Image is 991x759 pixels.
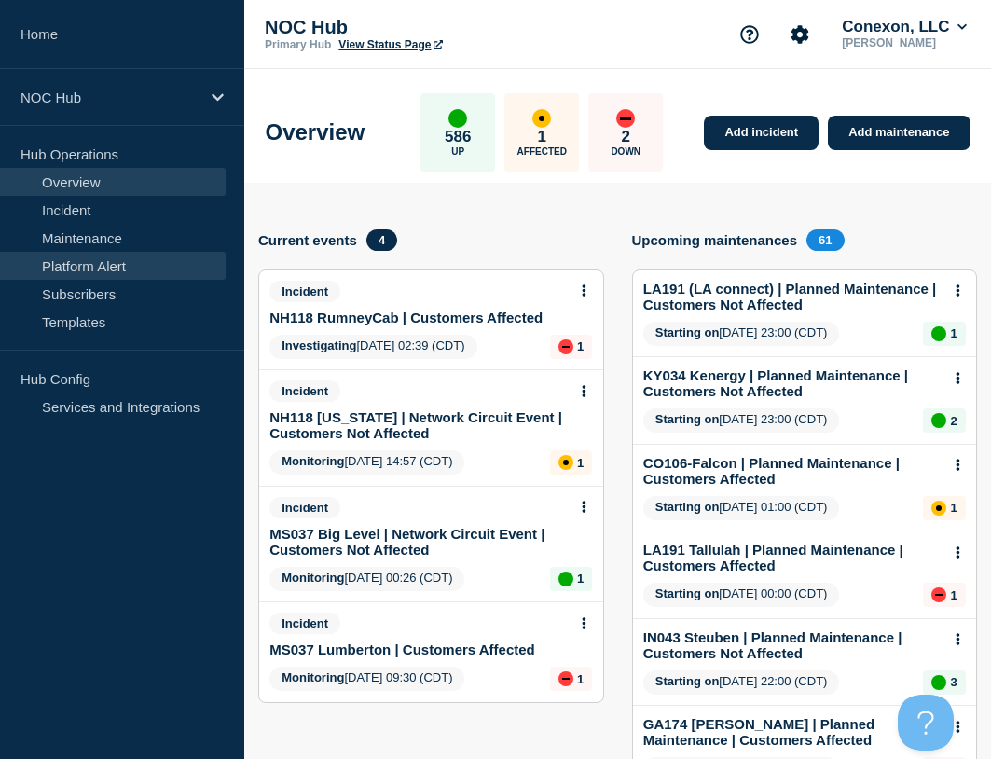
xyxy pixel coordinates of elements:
[282,338,356,352] span: Investigating
[950,414,957,428] p: 2
[269,335,476,359] span: [DATE] 02:39 (CDT)
[838,18,970,36] button: Conexon, LLC
[838,36,970,49] p: [PERSON_NAME]
[643,455,941,487] a: CO106-Falcon | Planned Maintenance | Customers Affected
[655,325,720,339] span: Starting on
[538,128,546,146] p: 1
[655,412,720,426] span: Starting on
[282,454,344,468] span: Monitoring
[655,674,720,688] span: Starting on
[931,326,946,341] div: up
[643,496,840,520] span: [DATE] 01:00 (CDT)
[532,109,551,128] div: affected
[950,675,957,689] p: 3
[806,229,844,251] span: 61
[704,116,819,150] a: Add incident
[558,339,573,354] div: down
[643,281,941,312] a: LA191 (LA connect) | Planned Maintenance | Customers Not Affected
[21,90,200,105] p: NOC Hub
[643,670,840,695] span: [DATE] 22:00 (CDT)
[269,526,567,558] a: MS037 Big Level | Network Circuit Event | Customers Not Affected
[622,128,630,146] p: 2
[269,409,567,441] a: NH118 [US_STATE] | Network Circuit Event | Customers Not Affected
[558,455,573,470] div: affected
[577,672,584,686] p: 1
[655,500,720,514] span: Starting on
[643,322,840,346] span: [DATE] 23:00 (CDT)
[577,456,584,470] p: 1
[282,670,344,684] span: Monitoring
[931,501,946,516] div: affected
[643,542,941,573] a: LA191 Tallulah | Planned Maintenance | Customers Affected
[643,367,941,399] a: KY034 Kenergy | Planned Maintenance | Customers Not Affected
[266,119,365,145] h1: Overview
[258,232,357,248] h4: Current events
[269,642,535,657] a: MS037 Lumberton | Customers Affected
[282,571,344,585] span: Monitoring
[265,38,331,51] p: Primary Hub
[269,310,543,325] a: NH118 RumneyCab | Customers Affected
[517,146,567,157] p: Affected
[366,229,397,251] span: 4
[269,450,464,475] span: [DATE] 14:57 (CDT)
[558,572,573,586] div: up
[643,716,941,748] a: GA174 [PERSON_NAME] | Planned Maintenance | Customers Affected
[632,232,798,248] h4: Upcoming maintenances
[730,15,769,54] button: Support
[269,567,464,591] span: [DATE] 00:26 (CDT)
[643,583,840,607] span: [DATE] 00:00 (CDT)
[616,109,635,128] div: down
[558,671,573,686] div: down
[931,675,946,690] div: up
[950,501,957,515] p: 1
[451,146,464,157] p: Up
[269,281,340,302] span: Incident
[448,109,467,128] div: up
[577,339,584,353] p: 1
[643,408,840,433] span: [DATE] 23:00 (CDT)
[643,629,941,661] a: IN043 Steuben | Planned Maintenance | Customers Not Affected
[269,667,464,691] span: [DATE] 09:30 (CDT)
[828,116,970,150] a: Add maintenance
[265,17,638,38] p: NOC Hub
[950,588,957,602] p: 1
[780,15,819,54] button: Account settings
[898,695,954,751] iframe: Help Scout Beacon - Open
[950,326,957,340] p: 1
[931,413,946,428] div: up
[269,613,340,634] span: Incident
[269,380,340,402] span: Incident
[931,587,946,602] div: down
[269,497,340,518] span: Incident
[655,586,720,600] span: Starting on
[577,572,584,586] p: 1
[338,38,442,51] a: View Status Page
[611,146,640,157] p: Down
[445,128,471,146] p: 586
